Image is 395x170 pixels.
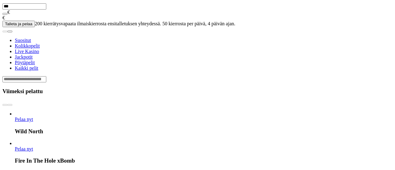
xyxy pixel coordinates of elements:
[15,54,33,60] a: Jackpotit
[2,104,7,106] button: prev slide
[7,104,12,106] button: next slide
[2,27,393,82] header: Lobby
[15,65,38,71] span: Kaikki pelit
[2,27,393,71] nav: Lobby
[2,31,7,32] button: prev slide
[15,157,393,164] h3: Fire In The Hole xBomb
[15,60,35,65] a: Pöytäpelit
[15,146,33,151] a: Fire In The Hole xBomb
[7,31,12,32] button: next slide
[2,88,393,95] h3: Viimeksi pelattu
[15,38,31,43] a: Suositut
[2,21,35,27] button: Talleta ja pelaa
[15,128,393,135] h3: Wild North
[2,15,5,20] span: €
[15,49,39,54] a: Live Kasino
[15,146,33,151] span: Pelaa nyt
[35,21,235,26] span: 200 kierrätysvapaata ilmaiskierrosta ensitalletuksen yhteydessä. 50 kierrosta per päivä, 4 päivän...
[15,141,393,164] article: Fire In The Hole xBomb
[15,117,33,122] a: Wild North
[15,111,393,135] article: Wild North
[15,117,33,122] span: Pelaa nyt
[5,22,32,26] span: Talleta ja pelaa
[7,10,10,15] span: €
[2,13,7,15] button: eye icon
[2,76,46,82] input: Search
[15,43,40,48] a: Kolikkopelit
